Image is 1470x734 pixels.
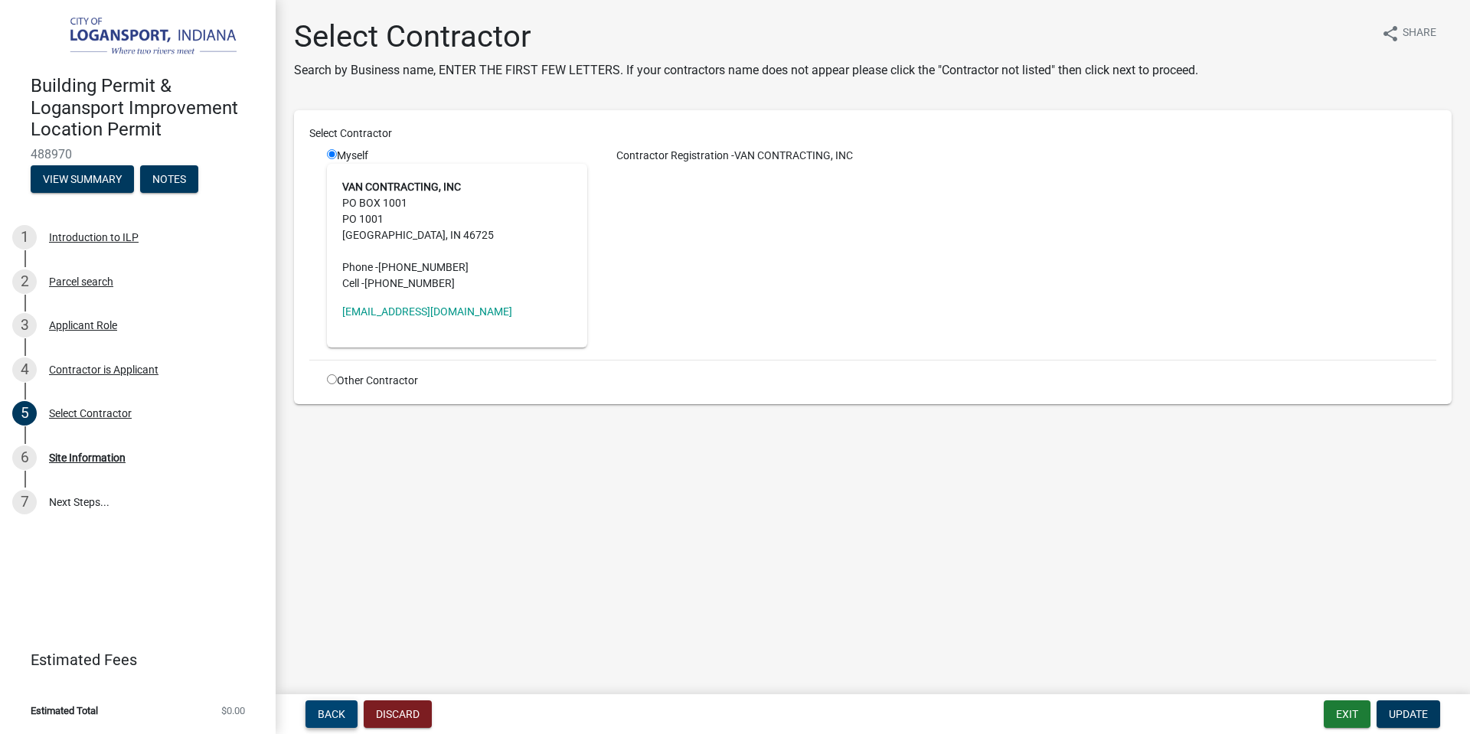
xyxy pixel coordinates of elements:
span: Contractor Registration - [610,149,734,161]
div: Other Contractor [315,373,599,389]
wm-modal-confirm: Notes [140,174,198,186]
button: Update [1377,700,1440,728]
p: Search by Business name, ENTER THE FIRST FEW LETTERS. If your contractors name does not appear pl... [294,61,1198,80]
button: Exit [1324,700,1370,728]
span: Estimated Total [31,706,98,716]
div: 3 [12,313,37,338]
div: 7 [12,490,37,514]
a: Estimated Fees [12,644,251,675]
div: Contractor is Applicant [49,364,158,375]
span: Share [1403,24,1436,43]
span: [PHONE_NUMBER] [378,261,469,273]
div: 2 [12,269,37,294]
button: Notes [140,165,198,193]
abbr: Phone - [342,261,378,273]
button: Discard [364,700,432,728]
div: Select Contractor [298,126,1448,142]
h1: Select Contractor [294,18,1198,55]
button: Back [305,700,358,728]
i: share [1381,24,1400,43]
wm-modal-confirm: Summary [31,174,134,186]
div: Introduction to ILP [49,232,139,243]
div: 6 [12,445,37,470]
address: PO BOX 1001 PO 1001 [GEOGRAPHIC_DATA], IN 46725 [342,179,572,292]
strong: VAN CONTRACTING, INC [342,181,461,193]
button: View Summary [31,165,134,193]
div: Site Information [49,452,126,463]
button: shareShare [1369,18,1449,48]
span: [PHONE_NUMBER] [364,277,455,289]
span: Update [1389,708,1428,720]
span: Back [318,708,345,720]
div: VAN CONTRACTING, INC [599,148,1448,164]
div: Applicant Role [49,320,117,331]
a: [EMAIL_ADDRESS][DOMAIN_NAME] [342,305,512,318]
div: 1 [12,225,37,250]
abbr: Cell - [342,277,364,289]
img: City of Logansport, Indiana [31,16,251,59]
div: Myself [327,148,587,347]
div: Select Contractor [49,408,132,419]
div: Parcel search [49,276,113,287]
div: 5 [12,401,37,426]
span: $0.00 [221,706,245,716]
div: 4 [12,357,37,382]
span: 488970 [31,147,245,161]
h4: Building Permit & Logansport Improvement Location Permit [31,75,263,141]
